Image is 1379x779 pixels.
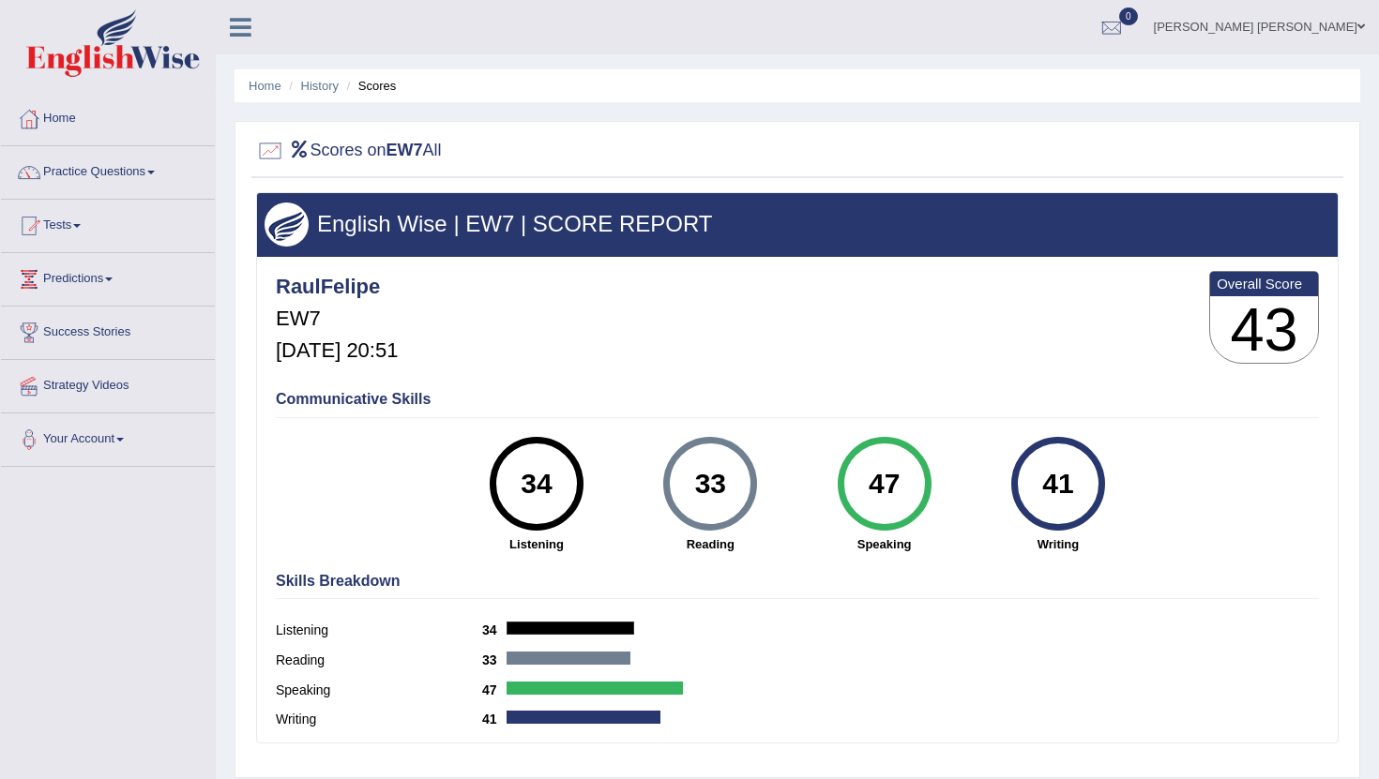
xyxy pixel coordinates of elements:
[1,146,215,193] a: Practice Questions
[1,360,215,407] a: Strategy Videos
[1,253,215,300] a: Predictions
[1023,444,1092,523] div: 41
[482,712,507,727] b: 41
[265,212,1330,236] h3: English Wise | EW7 | SCORE REPORT
[676,444,745,523] div: 33
[276,621,482,640] label: Listening
[276,651,482,670] label: Reading
[256,137,442,165] h2: Scores on All
[502,444,570,523] div: 34
[276,391,1319,408] h4: Communicative Skills
[301,79,339,93] a: History
[850,444,918,523] div: 47
[807,535,962,553] strong: Speaking
[1119,7,1138,25] span: 0
[482,652,507,667] b: 33
[1,413,215,460] a: Your Account
[386,141,423,159] b: EW7
[249,79,281,93] a: Home
[342,77,397,95] li: Scores
[265,202,309,247] img: wings.png
[276,573,1319,590] h4: Skills Breakdown
[1,307,215,353] a: Success Stories
[1210,296,1318,364] h3: 43
[482,622,507,637] b: 34
[276,276,398,298] h4: RaulFelipe
[1,200,215,247] a: Tests
[276,681,482,700] label: Speaking
[459,535,614,553] strong: Listening
[276,710,482,729] label: Writing
[1217,276,1311,292] b: Overall Score
[980,535,1135,553] strong: Writing
[482,682,507,697] b: 47
[276,307,398,330] h5: EW7
[1,93,215,140] a: Home
[276,339,398,362] h5: [DATE] 20:51
[633,535,788,553] strong: Reading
